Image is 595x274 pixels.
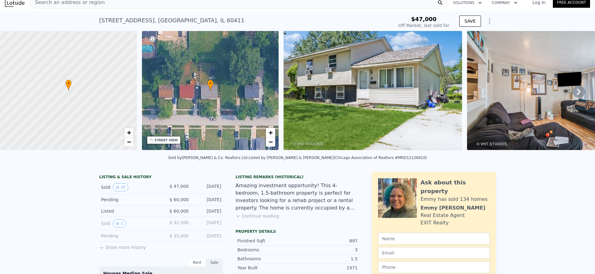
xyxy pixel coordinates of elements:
div: [DATE] [194,208,221,214]
span: $ 35,000 [170,233,189,238]
button: SAVE [459,15,481,27]
div: [DATE] [194,197,221,203]
span: $ 60,000 [170,197,189,202]
div: Listed [101,208,156,214]
span: $47,000 [411,16,437,22]
span: $ 47,000 [170,184,189,189]
div: [DATE] [194,183,221,191]
div: • [65,80,72,91]
button: View historical data [113,183,128,191]
div: [STREET_ADDRESS] , [GEOGRAPHIC_DATA] , IL 60411 [99,16,245,25]
div: 1.5 [297,256,358,262]
div: 1971 [297,265,358,271]
button: Show Options [483,15,496,27]
div: Ask about this property [421,178,490,196]
span: − [269,138,273,146]
span: + [127,129,131,136]
div: Bathrooms [237,256,297,262]
span: • [207,81,214,86]
button: Continue reading [236,213,279,219]
div: 897 [297,238,358,244]
div: EXIT Realty [421,219,449,227]
div: Sold [101,183,156,191]
div: LISTING & SALE HISTORY [99,175,223,181]
div: Real Estate Agent [421,212,465,219]
div: Bedrooms [237,247,297,253]
div: Amazing investment opportunity! This 4-bedroom, 1.5-bathroom property is perfect for investors lo... [236,182,359,212]
input: Name [378,233,490,245]
div: Off Market, last sold for [399,22,449,29]
a: Zoom out [266,137,275,147]
span: $ 60,000 [170,209,189,214]
input: Email [378,247,490,259]
input: Phone [378,261,490,273]
a: Zoom in [124,128,134,137]
div: • [207,80,214,91]
a: Zoom in [266,128,275,137]
a: Zoom out [124,137,134,147]
div: Rent [188,259,206,267]
div: Finished Sqft [237,238,297,244]
div: Sale [206,259,223,267]
div: Sold [101,219,156,228]
button: View historical data [113,219,126,228]
img: Sale: 21256108 Parcel: 15978373 [284,31,462,150]
div: Listing Remarks (Historical) [236,175,359,179]
div: Listed by [PERSON_NAME] & [PERSON_NAME] (Chicago Association of Realtors #MRD12126810) [249,156,427,160]
div: 3 [297,247,358,253]
div: Pending [101,233,156,239]
div: Year Built [237,265,297,271]
button: Show more history [99,242,146,250]
span: − [127,138,131,146]
div: Emmy [PERSON_NAME] [421,204,485,212]
div: STREET VIEW [155,138,178,143]
div: Emmy has sold 134 homes [421,196,487,203]
div: Property details [236,229,359,234]
span: • [65,81,72,86]
div: [DATE] [194,219,221,228]
span: $ 32,500 [170,220,189,225]
div: [DATE] [194,233,221,239]
div: Pending [101,197,156,203]
div: Sold by [PERSON_NAME] & Co. Realtors Ltd . [168,156,249,160]
span: + [269,129,273,136]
